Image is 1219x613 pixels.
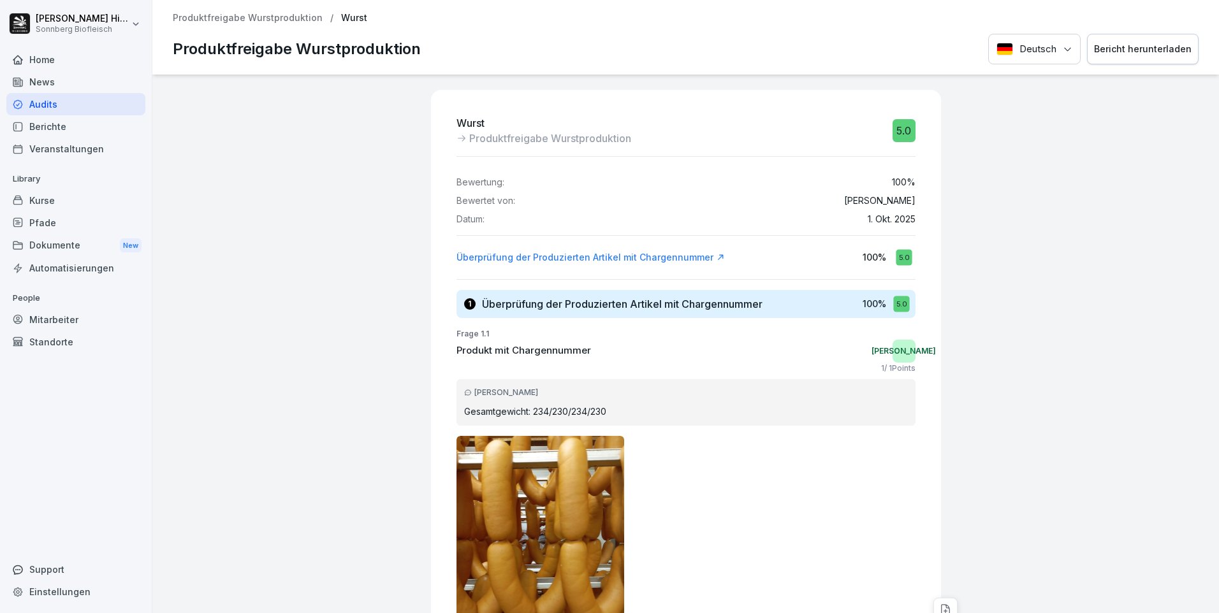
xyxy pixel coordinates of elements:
[456,251,725,264] a: Überprüfung der Produzierten Artikel mit Chargennummer
[120,238,142,253] div: New
[469,131,631,146] p: Produktfreigabe Wurstproduktion
[1087,34,1199,65] button: Bericht herunterladen
[456,343,591,358] p: Produkt mit Chargennummer
[36,25,129,34] p: Sonnberg Biofleisch
[868,214,916,225] p: 1. Okt. 2025
[464,405,908,418] p: Gesamtgewicht: 234/230/234/230
[6,558,145,581] div: Support
[892,177,916,188] p: 100 %
[6,234,145,257] div: Dokumente
[6,288,145,308] p: People
[6,169,145,189] p: Library
[6,71,145,93] a: News
[6,234,145,257] a: DokumenteNew
[6,331,145,353] a: Standorte
[6,212,145,234] a: Pfade
[456,177,504,188] p: Bewertung:
[464,298,476,310] div: 1
[1019,42,1056,57] p: Deutsch
[996,43,1013,55] img: Deutsch
[173,38,421,61] p: Produktfreigabe Wurstproduktion
[893,340,916,363] div: [PERSON_NAME]
[1094,42,1192,56] div: Bericht herunterladen
[863,250,886,264] p: 100 %
[6,138,145,160] a: Veranstaltungen
[456,196,515,206] p: Bewertet von:
[844,196,916,206] p: [PERSON_NAME]
[896,249,912,265] div: 5.0
[173,13,323,24] a: Produktfreigabe Wurstproduktion
[863,297,886,310] p: 100 %
[456,214,485,225] p: Datum:
[6,257,145,279] a: Automatisierungen
[6,93,145,115] a: Audits
[6,581,145,603] a: Einstellungen
[881,363,916,374] p: 1 / 1 Points
[464,387,908,398] div: [PERSON_NAME]
[893,296,909,312] div: 5.0
[6,48,145,71] a: Home
[988,34,1081,65] button: Language
[456,115,631,131] p: Wurst
[6,189,145,212] a: Kurse
[36,13,129,24] p: [PERSON_NAME] Hinterreither
[330,13,333,24] p: /
[6,115,145,138] a: Berichte
[893,119,916,142] div: 5.0
[482,297,763,311] h3: Überprüfung der Produzierten Artikel mit Chargennummer
[6,308,145,331] a: Mitarbeiter
[456,328,916,340] p: Frage 1.1
[341,13,367,24] p: Wurst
